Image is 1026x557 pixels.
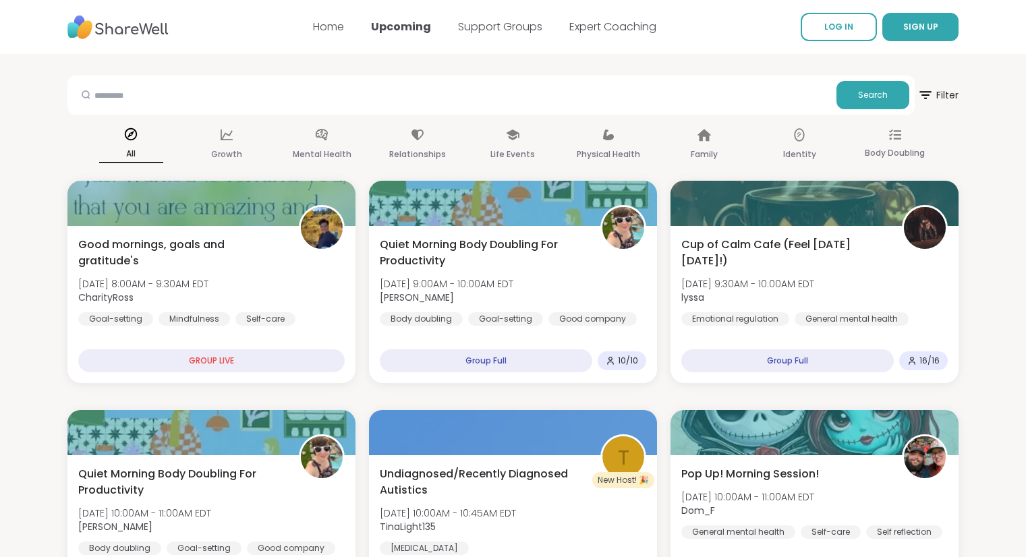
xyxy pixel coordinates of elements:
img: CharityRoss [301,207,343,249]
div: Good company [548,312,637,326]
span: Undiagnosed/Recently Diagnosed Autistics [380,466,586,498]
div: General mental health [681,525,795,539]
span: [DATE] 10:00AM - 11:00AM EDT [681,490,814,504]
p: Body Doubling [865,145,925,161]
div: Group Full [380,349,592,372]
a: Support Groups [458,19,542,34]
img: Adrienne_QueenOfTheDawn [301,436,343,478]
span: Search [858,89,888,101]
div: General mental health [795,312,909,326]
span: [DATE] 9:00AM - 10:00AM EDT [380,277,513,291]
a: Expert Coaching [569,19,656,34]
span: Good mornings, goals and gratitude's [78,237,284,269]
div: Self-care [235,312,295,326]
span: LOG IN [824,21,853,32]
button: Search [836,81,909,109]
div: New Host! 🎉 [592,472,654,488]
div: GROUP LIVE [78,349,345,372]
img: lyssa [904,207,946,249]
b: [PERSON_NAME] [78,520,152,533]
p: Identity [783,146,816,163]
div: Goal-setting [78,312,153,326]
div: Body doubling [380,312,463,326]
div: Self-care [801,525,861,539]
img: Adrienne_QueenOfTheDawn [602,207,644,249]
p: Physical Health [577,146,640,163]
button: Filter [917,76,959,115]
div: Group Full [681,349,894,372]
div: Goal-setting [167,541,241,555]
p: Life Events [490,146,535,163]
span: [DATE] 8:00AM - 9:30AM EDT [78,277,208,291]
img: ShareWell Nav Logo [67,9,169,46]
span: Quiet Morning Body Doubling For Productivity [380,237,586,269]
span: Filter [917,79,959,111]
p: Growth [211,146,242,163]
a: Upcoming [371,19,431,34]
div: Mindfulness [159,312,230,326]
span: SIGN UP [903,21,938,32]
span: [DATE] 10:00AM - 10:45AM EDT [380,506,516,520]
div: [MEDICAL_DATA] [380,541,469,555]
b: Dom_F [681,504,715,517]
div: Goal-setting [468,312,543,326]
p: Mental Health [293,146,351,163]
div: Self reflection [866,525,942,539]
p: All [99,146,163,163]
button: SIGN UP [882,13,959,41]
b: TinaLight135 [380,520,436,533]
div: Emotional regulation [681,312,789,326]
p: Relationships [389,146,446,163]
b: lyssa [681,291,704,304]
p: Family [691,146,718,163]
b: CharityRoss [78,291,134,304]
span: 16 / 16 [919,355,940,366]
img: Dom_F [904,436,946,478]
div: Body doubling [78,541,161,555]
a: Home [313,19,344,34]
span: T [618,442,629,473]
span: 10 / 10 [618,355,638,366]
span: [DATE] 9:30AM - 10:00AM EDT [681,277,814,291]
span: Cup of Calm Cafe (Feel [DATE][DATE]!) [681,237,887,269]
span: [DATE] 10:00AM - 11:00AM EDT [78,506,211,520]
span: Quiet Morning Body Doubling For Productivity [78,466,284,498]
span: Pop Up! Morning Session! [681,466,819,482]
div: Good company [247,541,335,555]
a: LOG IN [801,13,877,41]
b: [PERSON_NAME] [380,291,454,304]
